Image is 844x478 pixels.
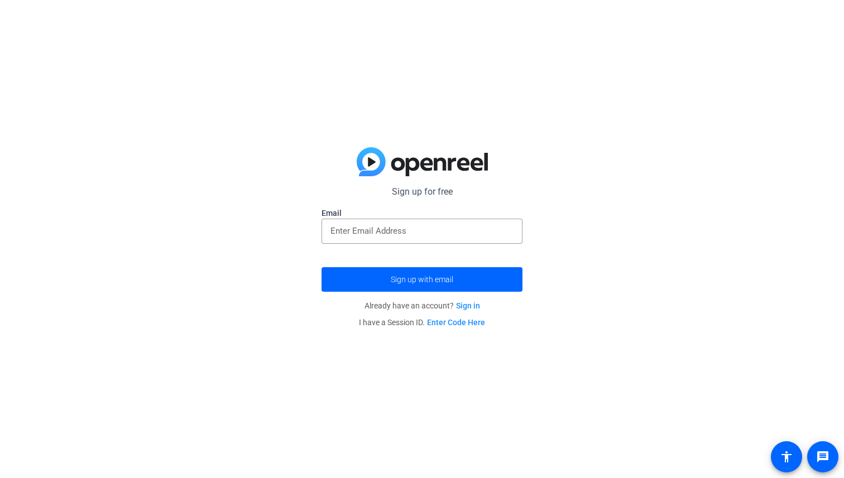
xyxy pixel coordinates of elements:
img: blue-gradient.svg [357,147,488,176]
a: Sign in [456,301,480,310]
a: Enter Code Here [427,318,485,327]
span: I have a Session ID. [359,318,485,327]
button: Sign up with email [322,267,522,292]
mat-icon: accessibility [780,450,793,463]
span: Already have an account? [365,301,480,310]
p: Sign up for free [322,185,522,199]
mat-icon: message [816,450,829,463]
label: Email [322,207,522,219]
input: Enter Email Address [330,224,514,238]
